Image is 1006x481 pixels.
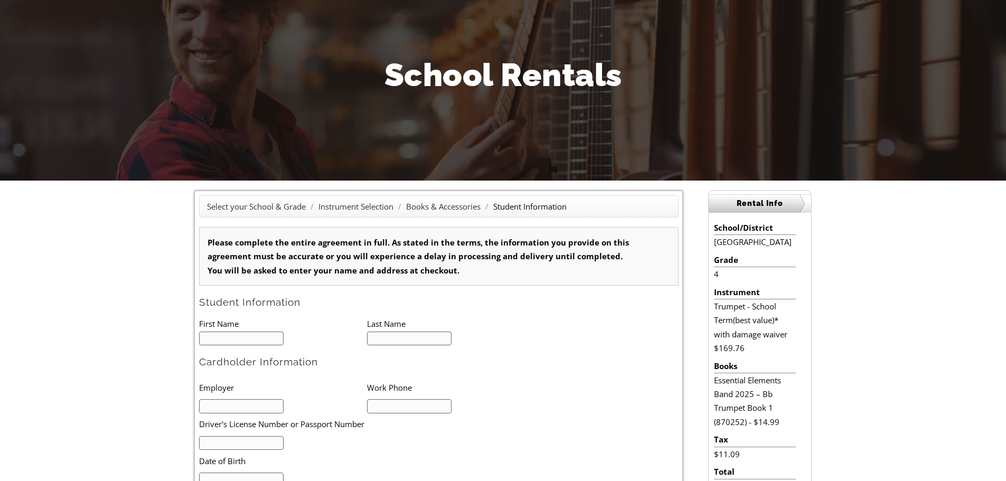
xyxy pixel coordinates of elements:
h2: Rental Info [709,194,811,213]
li: Grade [714,253,796,267]
li: [GEOGRAPHIC_DATA] [714,235,796,249]
li: Student Information [493,200,567,213]
div: Please complete the entire agreement in full. As stated in the terms, the information you provide... [199,227,679,286]
li: Books [714,359,796,373]
li: Employer [199,376,367,398]
li: 4 [714,267,796,281]
a: Instrument Selection [318,201,393,212]
span: / [396,201,404,212]
a: Books & Accessories [406,201,481,212]
h2: Student Information [199,296,679,309]
li: Essential Elements Band 2025 – Bb Trumpet Book 1 (870252) - $14.99 [714,373,796,429]
h2: Cardholder Information [199,355,679,369]
li: Trumpet - School Term(best value)* with damage waiver $169.76 [714,299,796,355]
li: Total [714,465,796,479]
li: Driver's License Number or Passport Number [199,413,501,435]
span: / [308,201,316,212]
li: Work Phone [367,376,535,398]
a: Select your School & Grade [207,201,306,212]
li: $11.09 [714,447,796,461]
li: Last Name [367,317,535,331]
li: Date of Birth [199,450,501,471]
li: Instrument [714,285,796,299]
li: School/District [714,221,796,235]
li: First Name [199,317,367,331]
span: / [483,201,491,212]
h1: School Rentals [194,53,812,97]
li: Tax [714,432,796,447]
